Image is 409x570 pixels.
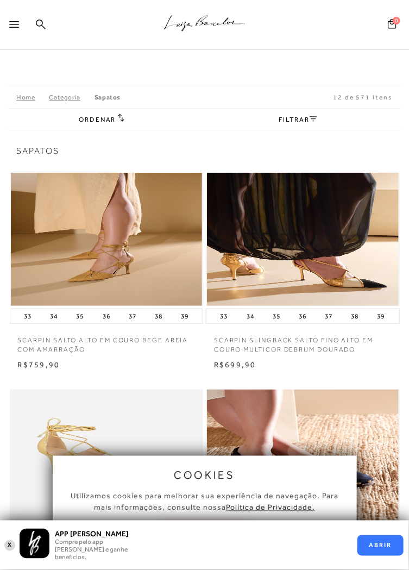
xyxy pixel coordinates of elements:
button: 39 [178,312,192,321]
a: FILTRAR [279,116,317,123]
span: Utilizamos cookies para melhorar sua experiência de navegação. Para mais informações, consulte nossa [71,492,338,512]
button: 34 [243,312,257,321]
button: 37 [125,312,140,321]
a: SCARPIN SALTO ALTO EM COURO BEGE AREIA COM AMARRAÇÃO [10,329,204,354]
span: Sapatos [16,147,393,155]
button: 34 [47,312,61,321]
button: 33 [21,312,35,321]
button: 39 [374,312,388,321]
button: 36 [295,312,310,321]
button: ABRIR [357,535,404,556]
span: R$759,90 [18,360,60,369]
span: 0 [393,17,400,24]
button: 36 [99,312,114,321]
span: cookies [174,469,235,481]
img: SCARPIN SLINGBACK SALTO FINO ALTO EM COURO MULTICOR DEBRUM DOURADO [207,173,399,306]
a: SCARPIN SLINGBACK SALTO FINO ALTO EM COURO MULTICOR DEBRUM DOURADO SCARPIN SLINGBACK SALTO FINO A... [207,173,399,306]
span: Ordenar [79,116,116,123]
button: 38 [152,312,166,321]
button: 38 [348,312,362,321]
a: SCARPIN SALTO ALTO EM METALIZADO OURO COM AMARRAÇÃO SCARPIN SALTO ALTO EM METALIZADO OURO COM AMA... [11,390,203,523]
a: Categoria [49,93,94,101]
span: 12 de 571 itens [333,93,393,101]
img: SCARPIN SALTO ALTO EM COURO BEGE AREIA COM AMARRAÇÃO [11,173,203,306]
p: Compre pelo app [PERSON_NAME] e ganhe benefícios. [55,538,147,561]
img: SABOT EM CAMURÇA AZUL NAVAL COM STUDS [207,390,399,523]
button: 35 [73,312,87,321]
img: SCARPIN SALTO ALTO EM METALIZADO OURO COM AMARRAÇÃO [11,390,203,523]
button: 37 [322,312,336,321]
button: 0 [385,18,400,33]
h3: APP [PERSON_NAME] [55,530,147,538]
a: SABOT EM CAMURÇA AZUL NAVAL COM STUDS SABOT EM CAMURÇA AZUL NAVAL COM STUDS [207,390,399,523]
button: 33 [217,312,231,321]
a: Política de Privacidade. [226,503,315,512]
button: 35 [269,312,284,321]
button: X [5,539,15,552]
a: Home [16,93,49,101]
a: Sapatos [95,93,121,101]
a: SCARPIN SLINGBACK SALTO FINO ALTO EM COURO MULTICOR DEBRUM DOURADO [206,329,400,354]
span: R$699,90 [214,360,256,369]
a: SCARPIN SALTO ALTO EM COURO BEGE AREIA COM AMARRAÇÃO SCARPIN SALTO ALTO EM COURO BEGE AREIA COM A... [11,173,203,306]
